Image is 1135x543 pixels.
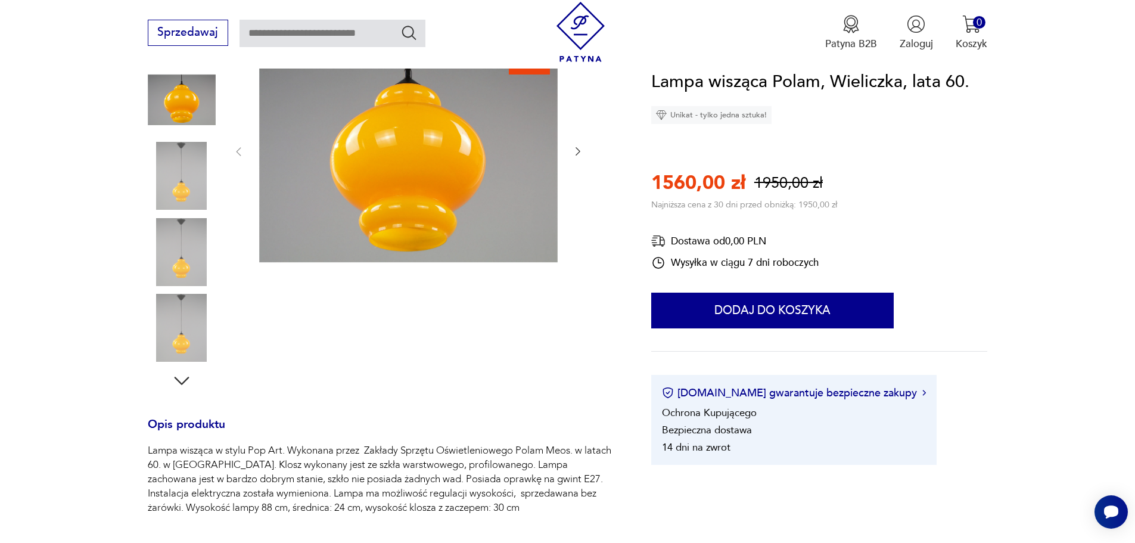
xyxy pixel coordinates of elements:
[825,15,877,51] button: Patyna B2B
[842,15,860,33] img: Ikona medalu
[651,200,837,211] p: Najniższa cena z 30 dni przed obniżką: 1950,00 zł
[754,173,823,194] p: 1950,00 zł
[259,39,558,263] img: Zdjęcie produktu Lampa wisząca Polam, Wieliczka, lata 60.
[651,69,969,96] h1: Lampa wisząca Polam, Wieliczka, lata 60.
[662,386,926,401] button: [DOMAIN_NAME] gwarantuje bezpieczne zakupy
[148,443,617,515] p: Lampa wisząca w stylu Pop Art. Wykonana przez Zakłady Sprzętu Oświetleniowego Polam Meos. w latac...
[148,66,216,134] img: Zdjęcie produktu Lampa wisząca Polam, Wieliczka, lata 60.
[1094,495,1128,529] iframe: Smartsupp widget button
[922,390,926,396] img: Ikona strzałki w prawo
[551,2,611,62] img: Patyna - sklep z meblami i dekoracjami vintage
[400,24,418,41] button: Szukaj
[651,170,745,196] p: 1560,00 zł
[651,256,819,270] div: Wysyłka w ciągu 7 dni roboczych
[973,15,985,28] div: 0
[148,20,228,46] button: Sprzedawaj
[825,37,877,51] p: Patyna B2B
[651,234,819,249] div: Dostawa od 0,00 PLN
[962,15,981,33] img: Ikona koszyka
[900,15,933,51] button: Zaloguj
[662,387,674,399] img: Ikona certyfikatu
[662,423,752,437] li: Bezpieczna dostawa
[651,107,772,125] div: Unikat - tylko jedna sztuka!
[662,440,730,454] li: 14 dni na zwrot
[825,15,877,51] a: Ikona medaluPatyna B2B
[148,420,617,444] h3: Opis produktu
[148,218,216,286] img: Zdjęcie produktu Lampa wisząca Polam, Wieliczka, lata 60.
[662,406,757,420] li: Ochrona Kupującego
[651,293,894,328] button: Dodaj do koszyka
[148,294,216,362] img: Zdjęcie produktu Lampa wisząca Polam, Wieliczka, lata 60.
[651,234,666,249] img: Ikona dostawy
[656,110,667,121] img: Ikona diamentu
[148,29,228,38] a: Sprzedawaj
[956,37,987,51] p: Koszyk
[148,142,216,210] img: Zdjęcie produktu Lampa wisząca Polam, Wieliczka, lata 60.
[900,37,933,51] p: Zaloguj
[907,15,925,33] img: Ikonka użytkownika
[956,15,987,51] button: 0Koszyk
